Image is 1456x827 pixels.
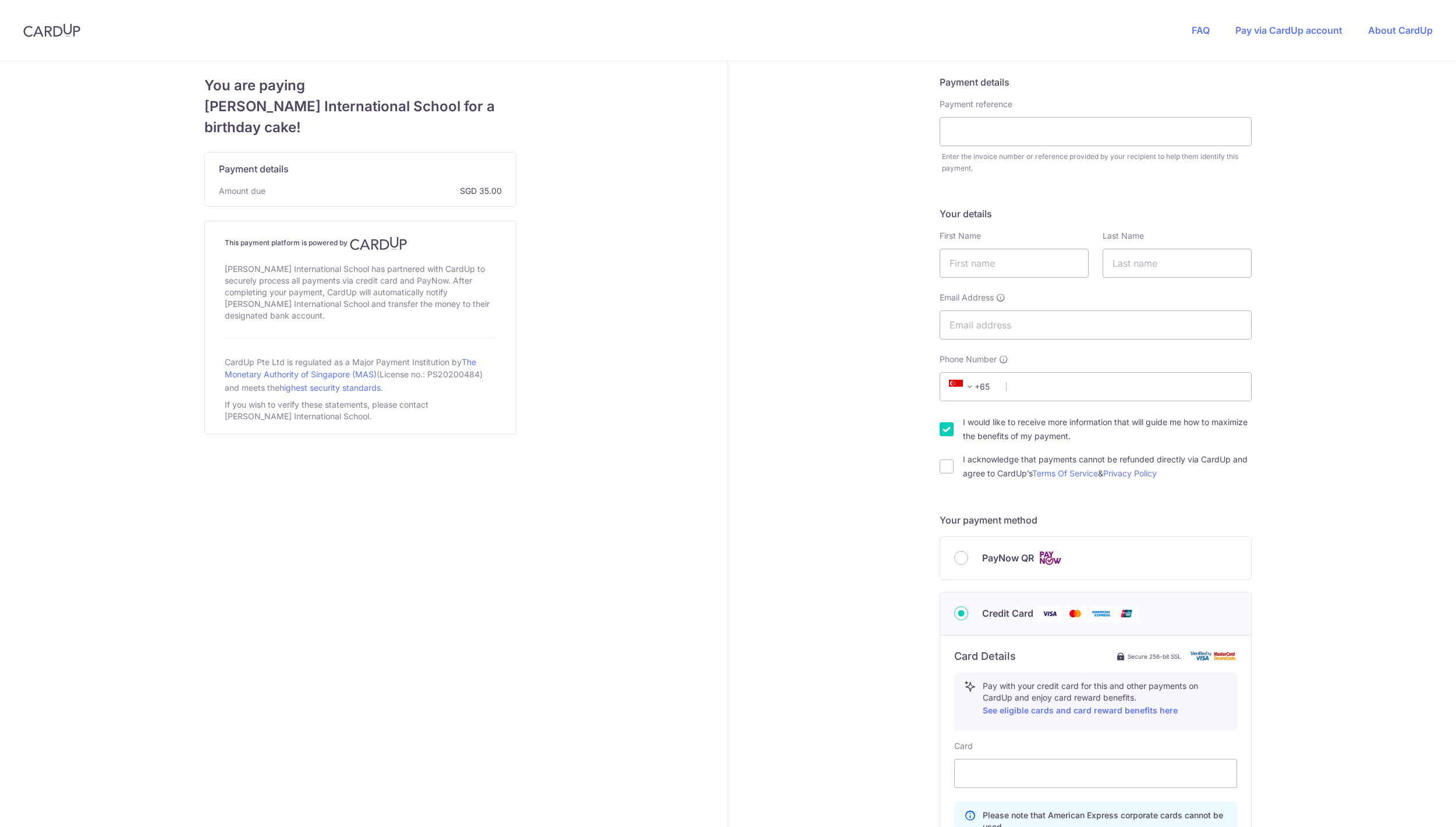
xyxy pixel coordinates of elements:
[1192,24,1210,36] a: FAQ
[982,551,1034,565] span: PayNow QR
[1115,606,1138,621] img: Union Pay
[1235,24,1342,36] a: Pay via CardUp account
[279,383,381,393] a: highest security standards
[940,75,1252,89] h5: Payment details
[940,310,1252,340] input: Email address
[940,292,994,303] span: Email Address
[949,380,977,394] span: +65
[225,261,496,324] div: [PERSON_NAME] International School has partnered with CardUp to securely process all payments via...
[204,75,516,96] span: You are paying
[940,513,1252,527] h5: Your payment method
[1103,468,1157,478] a: Privacy Policy
[225,397,496,425] div: If you wish to verify these statements, please contact [PERSON_NAME] International School.
[1032,468,1098,478] a: Terms Of Service
[219,185,265,197] span: Amount due
[23,23,80,37] img: CardUp
[1128,652,1181,661] span: Secure 256-bit SSL
[1089,606,1113,621] img: American Express
[940,354,997,365] span: Phone Number
[1103,230,1144,242] label: Last Name
[954,740,973,752] label: Card
[945,380,998,394] span: +65
[954,551,1237,566] div: PayNow QR Cards logo
[225,236,496,250] h4: This payment platform is powered by
[963,453,1252,480] label: I acknowledge that payments cannot be refunded directly via CardUp and agree to CardUp’s &
[940,98,1012,110] label: Payment reference
[1038,606,1061,621] img: Visa
[1368,24,1433,36] a: About CardUp
[940,230,981,242] label: First Name
[983,705,1178,715] a: See eligible cards and card reward benefits here
[940,249,1089,278] input: First name
[350,236,407,250] img: CardUp
[963,415,1252,443] label: I would like to receive more information that will guide me how to maximize the benefits of my pa...
[1103,249,1252,278] input: Last name
[982,606,1033,620] span: Credit Card
[1039,551,1062,566] img: Cards logo
[270,185,502,197] span: SGD 35.00
[204,96,516,138] span: [PERSON_NAME] International School for a birthday cake!
[1191,651,1237,661] img: card secure
[983,680,1227,718] p: Pay with your credit card for this and other payments on CardUp and enjoy card reward benefits.
[940,207,1252,221] h5: Your details
[1064,606,1087,621] img: Mastercard
[219,162,289,176] span: Payment details
[964,766,1227,780] iframe: Secure card payment input frame
[954,649,1016,663] h6: Card Details
[942,151,1252,174] div: Enter the invoice number or reference provided by your recipient to help them identify this payment.
[225,352,496,397] div: CardUp Pte Ltd is regulated as a Major Payment Institution by (License no.: PS20200484) and meets...
[954,606,1237,621] div: Credit Card Visa Mastercard American Express Union Pay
